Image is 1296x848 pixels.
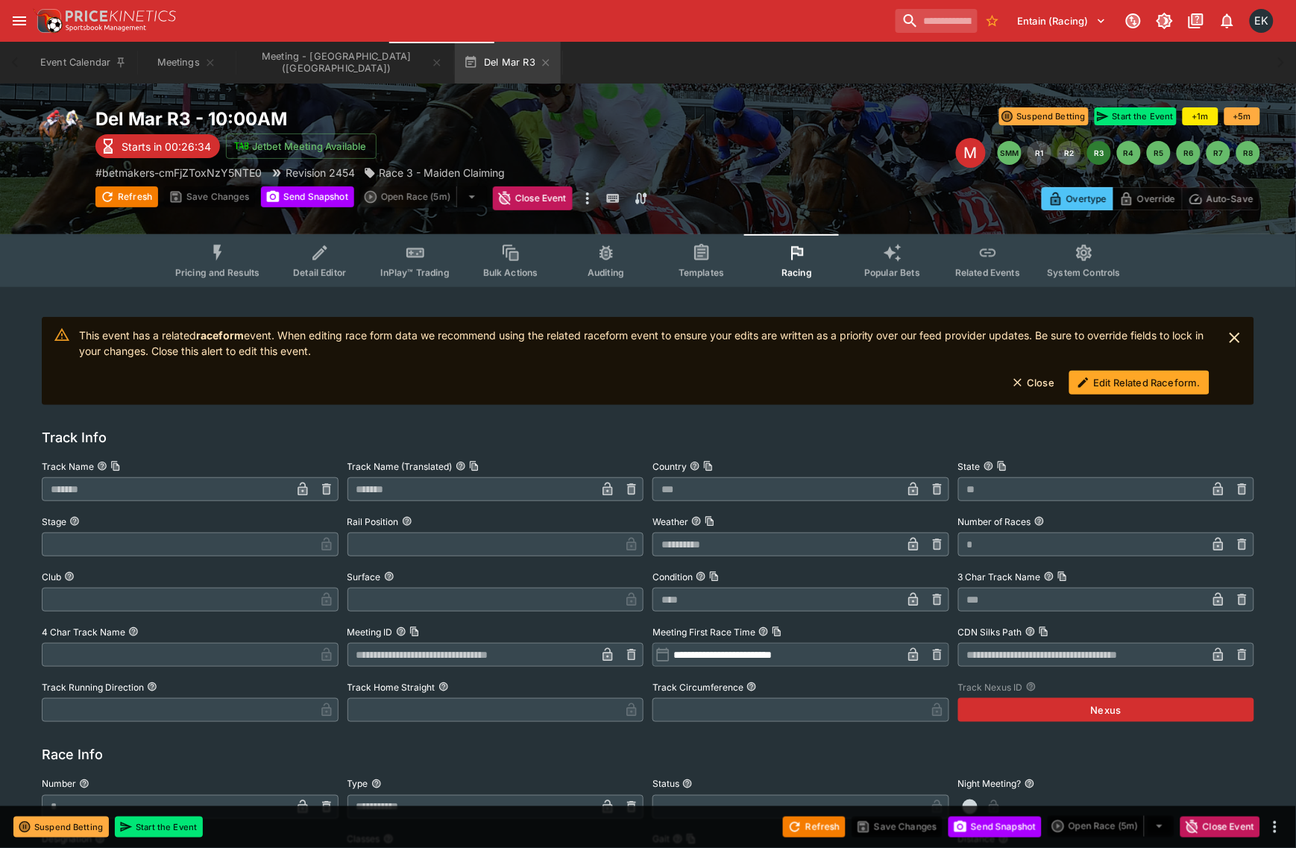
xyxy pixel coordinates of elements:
[1048,816,1174,837] div: split button
[1087,141,1111,165] button: R3
[1207,191,1253,207] p: Auto-Save
[42,681,144,694] p: Track Running Direction
[286,165,355,180] p: Revision 2454
[1183,107,1218,125] button: +1m
[66,25,146,31] img: Sportsbook Management
[772,626,782,637] button: Copy To Clipboard
[652,460,687,473] p: Country
[42,626,125,638] p: 4 Char Track Name
[1224,107,1260,125] button: +5m
[999,107,1089,125] button: Suspend Betting
[1250,9,1274,33] div: Emily Kim
[97,461,107,471] button: Track NameCopy To Clipboard
[652,626,755,638] p: Meeting First Race Time
[682,779,693,789] button: Status
[115,817,203,838] button: Start the Event
[709,571,720,582] button: Copy To Clipboard
[261,186,354,207] button: Send Snapshot
[652,515,688,528] p: Weather
[652,777,679,790] p: Status
[1095,107,1177,125] button: Start the Event
[381,267,450,278] span: InPlay™ Trading
[1034,516,1045,527] button: Number of Races
[66,10,176,22] img: PriceKinetics
[652,681,743,694] p: Track Circumference
[1028,141,1051,165] button: R1
[956,138,986,168] div: Edit Meeting
[42,515,66,528] p: Stage
[1266,818,1284,836] button: more
[493,186,573,210] button: Close Event
[36,107,84,155] img: horse_racing.png
[1182,187,1260,210] button: Auto-Save
[469,461,479,471] button: Copy To Clipboard
[42,777,76,790] p: Number
[42,746,103,763] h5: Race Info
[237,42,452,84] button: Meeting - Del Mar (USA)
[949,817,1042,838] button: Send Snapshot
[958,626,1022,638] p: CDN Silks Path
[1042,187,1260,210] div: Start From
[455,42,561,84] button: Del Mar R3
[958,698,1255,722] button: Nexus
[1025,626,1036,637] button: CDN Silks PathCopy To Clipboard
[1009,9,1116,33] button: Select Tenant
[1025,779,1035,789] button: Night Meeting?
[347,515,399,528] p: Rail Position
[95,107,678,131] h2: Copy To Clipboard
[981,9,1004,33] button: No Bookmarks
[705,516,715,527] button: Copy To Clipboard
[456,461,466,471] button: Track Name (Translated)Copy To Clipboard
[1245,4,1278,37] button: Emily Kim
[703,461,714,471] button: Copy To Clipboard
[746,682,757,692] button: Track Circumference
[234,139,249,154] img: jetbet-logo.svg
[998,141,1260,165] nav: pagination navigation
[69,516,80,527] button: Stage
[402,516,412,527] button: Rail Position
[652,571,693,583] p: Condition
[1221,324,1248,351] button: close
[347,681,435,694] p: Track Home Straight
[691,516,702,527] button: WeatherCopy To Clipboard
[1151,7,1178,34] button: Toggle light/dark mode
[147,682,157,692] button: Track Running Direction
[64,571,75,582] button: Club
[1177,141,1201,165] button: R6
[438,682,449,692] button: Track Home Straight
[79,779,89,789] button: Number
[758,626,769,637] button: Meeting First Race TimeCopy To Clipboard
[42,571,61,583] p: Club
[958,681,1023,694] p: Track Nexus ID
[396,626,406,637] button: Meeting IDCopy To Clipboard
[175,267,260,278] span: Pricing and Results
[958,515,1031,528] p: Number of Races
[163,234,1133,287] div: Event type filters
[379,165,505,180] p: Race 3 - Maiden Claiming
[483,267,538,278] span: Bulk Actions
[364,165,505,180] div: Race 3 - Maiden Claiming
[95,165,262,180] p: Copy To Clipboard
[955,267,1020,278] span: Related Events
[1147,141,1171,165] button: R5
[958,460,981,473] p: State
[409,626,420,637] button: Copy To Clipboard
[347,626,393,638] p: Meeting ID
[783,817,846,838] button: Refresh
[1004,371,1064,395] button: Close
[1057,571,1068,582] button: Copy To Clipboard
[984,461,994,471] button: StateCopy To Clipboard
[958,571,1041,583] p: 3 Char Track Name
[1113,187,1182,210] button: Override
[110,461,121,471] button: Copy To Clipboard
[588,267,624,278] span: Auditing
[6,7,33,34] button: open drawer
[1042,187,1113,210] button: Overtype
[33,6,63,36] img: PriceKinetics Logo
[128,626,139,637] button: 4 Char Track Name
[579,186,597,210] button: more
[1207,141,1230,165] button: R7
[690,461,700,471] button: CountryCopy To Clipboard
[997,461,1007,471] button: Copy To Clipboard
[1057,141,1081,165] button: R2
